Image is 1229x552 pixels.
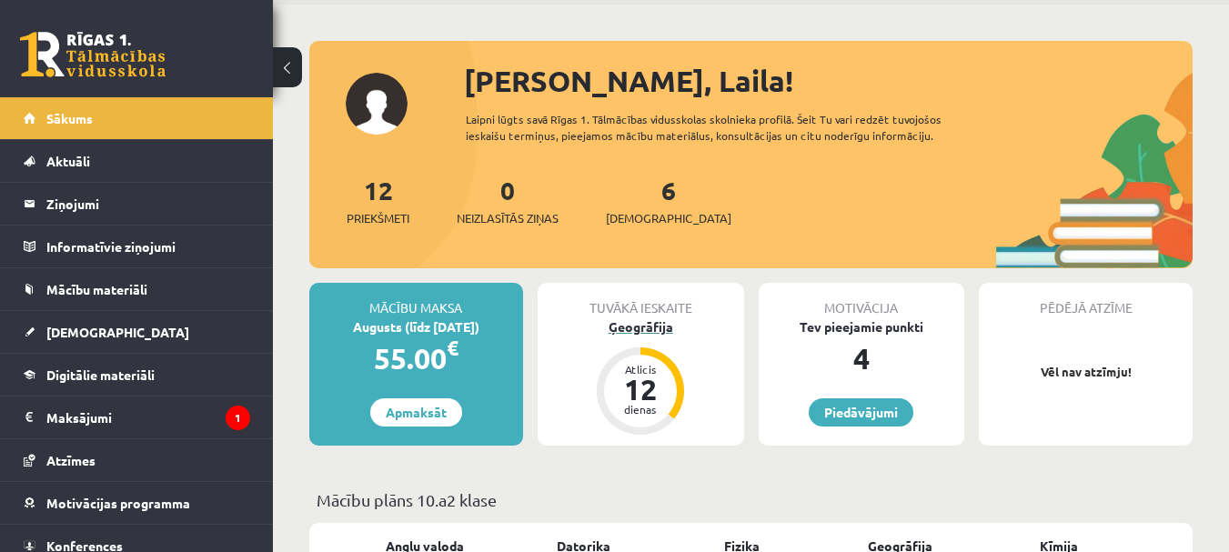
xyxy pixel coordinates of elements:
[309,317,523,336] div: Augusts (līdz [DATE])
[24,482,250,524] a: Motivācijas programma
[613,404,668,415] div: dienas
[46,396,250,438] legend: Maksājumi
[24,311,250,353] a: [DEMOGRAPHIC_DATA]
[464,59,1193,103] div: [PERSON_NAME], Laila!
[538,283,744,317] div: Tuvākā ieskaite
[46,153,90,169] span: Aktuāli
[226,406,250,430] i: 1
[606,209,731,227] span: [DEMOGRAPHIC_DATA]
[24,354,250,396] a: Digitālie materiāli
[759,283,965,317] div: Motivācija
[20,32,166,77] a: Rīgas 1. Tālmācības vidusskola
[759,317,965,336] div: Tev pieejamie punkti
[24,140,250,182] a: Aktuāli
[370,398,462,427] a: Apmaksāt
[317,487,1185,512] p: Mācību plāns 10.a2 klase
[759,336,965,380] div: 4
[466,111,996,144] div: Laipni lūgts savā Rīgas 1. Tālmācības vidusskolas skolnieka profilā. Šeit Tu vari redzēt tuvojošo...
[538,317,744,437] a: Ģeogrāfija Atlicis 12 dienas
[538,317,744,336] div: Ģeogrāfija
[46,183,250,225] legend: Ziņojumi
[979,283,1193,317] div: Pēdējā atzīme
[46,110,93,126] span: Sākums
[347,174,409,227] a: 12Priekšmeti
[46,324,189,340] span: [DEMOGRAPHIC_DATA]
[309,283,523,317] div: Mācību maksa
[447,335,458,361] span: €
[309,336,523,380] div: 55.00
[46,226,250,267] legend: Informatīvie ziņojumi
[24,396,250,438] a: Maksājumi1
[24,183,250,225] a: Ziņojumi
[613,364,668,375] div: Atlicis
[46,366,155,383] span: Digitālie materiāli
[457,209,559,227] span: Neizlasītās ziņas
[46,281,147,297] span: Mācību materiāli
[24,268,250,310] a: Mācību materiāli
[24,439,250,481] a: Atzīmes
[46,452,96,468] span: Atzīmes
[24,97,250,139] a: Sākums
[988,363,1184,381] p: Vēl nav atzīmju!
[457,174,559,227] a: 0Neizlasītās ziņas
[606,174,731,227] a: 6[DEMOGRAPHIC_DATA]
[347,209,409,227] span: Priekšmeti
[46,495,190,511] span: Motivācijas programma
[809,398,913,427] a: Piedāvājumi
[24,226,250,267] a: Informatīvie ziņojumi
[613,375,668,404] div: 12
